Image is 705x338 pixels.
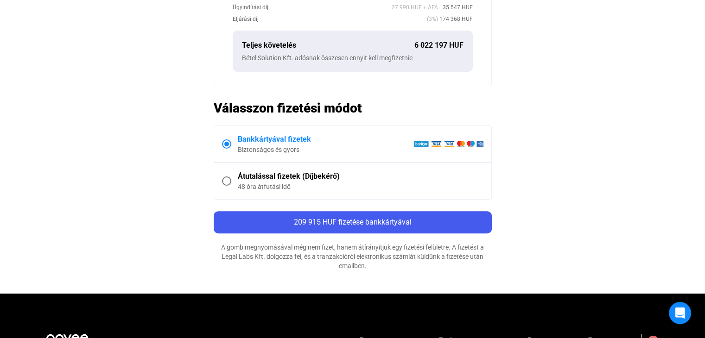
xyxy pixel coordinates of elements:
[413,140,483,148] img: barion
[233,14,427,24] div: Eljárási díj
[242,53,464,63] div: Bétel Solution Kft. adósnak összesen ennyit kell megfizetnie
[238,134,413,145] div: Bankkártyával fizetek
[242,40,414,51] div: Teljes követelés
[233,3,392,12] div: Ügyindítási díj
[669,302,691,324] div: Open Intercom Messenger
[238,182,483,191] div: 48 óra átfutási idő
[427,14,438,24] span: (3%)
[214,100,492,116] h2: Válasszon fizetési módot
[438,14,473,24] span: 174 368 HUF
[238,145,413,154] div: Biztonságos és gyors
[214,243,492,270] div: A gomb megnyomásával még nem fizet, hanem átírányítjuk egy fizetési felületre. A fizetést a Legal...
[294,218,412,226] span: 209 915 HUF fizetése bankkártyával
[214,211,492,233] button: 209 915 HUF fizetése bankkártyával
[392,3,438,12] span: 27 990 HUF + ÁFA
[438,3,473,12] span: 35 547 HUF
[238,171,483,182] div: Átutalással fizetek (Díjbekérő)
[414,40,464,51] div: 6 022 197 HUF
